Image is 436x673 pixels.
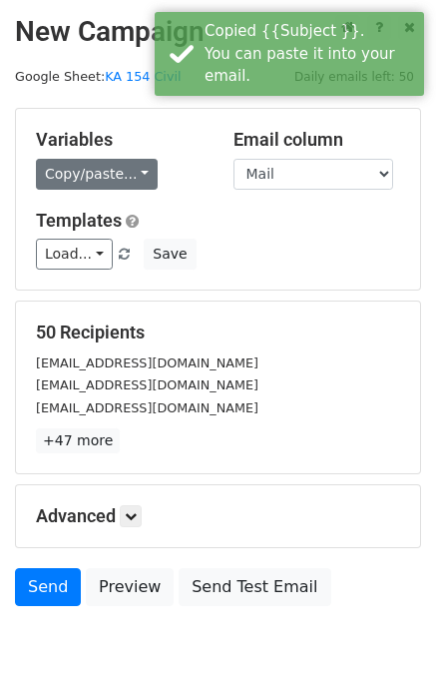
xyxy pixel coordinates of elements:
[36,400,258,415] small: [EMAIL_ADDRESS][DOMAIN_NAME]
[144,239,196,270] button: Save
[336,577,436,673] iframe: Chat Widget
[36,129,204,151] h5: Variables
[86,568,174,606] a: Preview
[15,69,182,84] small: Google Sheet:
[36,377,258,392] small: [EMAIL_ADDRESS][DOMAIN_NAME]
[36,210,122,231] a: Templates
[15,568,81,606] a: Send
[36,355,258,370] small: [EMAIL_ADDRESS][DOMAIN_NAME]
[179,568,330,606] a: Send Test Email
[36,159,158,190] a: Copy/paste...
[15,15,421,49] h2: New Campaign
[233,129,401,151] h5: Email column
[36,505,400,527] h5: Advanced
[36,239,113,270] a: Load...
[105,69,181,84] a: KA 154 Civil
[36,428,120,453] a: +47 more
[36,322,400,343] h5: 50 Recipients
[205,20,416,88] div: Copied {{Subject }}. You can paste it into your email.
